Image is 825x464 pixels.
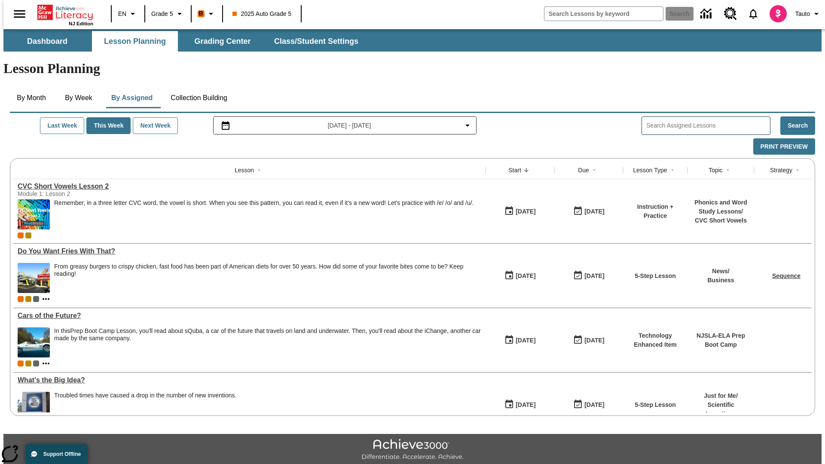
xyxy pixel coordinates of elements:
[692,400,750,418] p: Scientific Inventions
[180,31,266,52] button: Grading Center
[780,116,815,135] button: Search
[40,117,84,134] button: Last Week
[589,165,599,175] button: Sort
[18,312,481,320] div: Cars of the Future?
[4,31,90,52] button: Dashboard
[118,9,126,18] span: EN
[151,9,173,18] span: Grade 5
[627,202,683,220] p: Instruction + Practice
[10,88,53,108] button: By Month
[18,392,50,422] img: A large sign near a building says U.S. Patent and Trademark Office. A troubled economy can make i...
[235,166,254,174] div: Lesson
[516,400,535,410] div: [DATE]
[41,358,51,369] button: Show more classes
[516,206,535,217] div: [DATE]
[86,117,131,134] button: This Week
[18,263,50,293] img: One of the first McDonald's stores, with the iconic red sign and golden arches.
[627,331,683,349] p: Technology Enhanced Item
[54,327,481,342] testabrev: Prep Boot Camp Lesson, you'll read about sQuba, a car of the future that travels on land and unde...
[18,376,481,384] a: What's the Big Idea?, Lessons
[516,271,535,281] div: [DATE]
[18,199,50,229] img: CVC Short Vowels Lesson 2.
[69,21,93,26] span: NJ Edition
[570,397,607,413] button: 04/13/26: Last day the lesson can be accessed
[501,397,538,413] button: 04/07/25: First time the lesson was available
[194,37,251,46] span: Grading Center
[3,29,822,52] div: SubNavbar
[41,294,51,304] button: Show more classes
[570,203,607,220] button: 09/30/25: Last day the lesson can be accessed
[194,6,220,21] button: Boost Class color is orange. Change class color
[199,8,203,19] span: B
[792,6,825,21] button: Profile/Settings
[707,276,734,285] p: Business
[18,247,481,255] a: Do You Want Fries With That?, Lessons
[772,272,801,279] a: Sequence
[707,267,734,276] p: News /
[37,4,93,21] a: Home
[462,120,473,131] svg: Collapse Date Range Filter
[33,360,39,366] div: OL 2025 Auto Grade 6
[18,190,147,197] div: Module 1: Lesson 2
[104,88,159,108] button: By Assigned
[667,165,678,175] button: Sort
[25,296,31,302] div: New 2025 class
[570,268,607,284] button: 09/29/25: Last day the lesson can be accessed
[54,199,474,207] p: Remember, in a three letter CVC word, the vowel is short. When you see this pattern, you can read...
[723,165,733,175] button: Sort
[633,166,667,174] div: Lesson Type
[54,327,481,357] div: In this Prep Boot Camp Lesson, you'll read about sQuba, a car of the future that travels on land ...
[27,37,67,46] span: Dashboard
[54,392,236,399] div: Troubled times have caused a drop in the number of new inventions.
[584,400,604,410] div: [DATE]
[508,166,521,174] div: Start
[501,332,538,348] button: 09/29/25: First time the lesson was available
[695,2,719,26] a: Data Center
[692,216,750,225] p: CVC Short Vowels
[26,444,88,464] button: Support Offline
[254,165,264,175] button: Sort
[114,6,142,21] button: Language: EN, Select a language
[792,165,803,175] button: Sort
[501,268,538,284] button: 09/29/25: First time the lesson was available
[795,9,810,18] span: Tauto
[104,37,166,46] span: Lesson Planning
[770,166,792,174] div: Strategy
[33,296,39,302] span: OL 2025 Auto Grade 6
[7,1,32,27] button: Open side menu
[267,31,365,52] button: Class/Student Settings
[719,2,742,25] a: Resource Center, Will open in new tab
[764,3,792,25] button: Select a new avatar
[18,296,24,302] div: Current Class
[54,263,481,293] div: From greasy burgers to crispy chicken, fast food has been part of American diets for over 50 year...
[584,206,604,217] div: [DATE]
[274,37,358,46] span: Class/Student Settings
[18,232,24,238] div: Current Class
[148,6,188,21] button: Grade: Grade 5, Select a grade
[521,165,532,175] button: Sort
[635,272,676,281] p: 5-Step Lesson
[18,183,481,190] div: CVC Short Vowels Lesson 2
[18,327,50,357] img: High-tech automobile treading water.
[25,232,31,238] div: New 2025 class
[18,183,481,190] a: CVC Short Vowels Lesson 2, Lessons
[646,119,770,132] input: Search Assigned Lessons
[501,203,538,220] button: 09/30/25: First time the lesson was available
[692,331,750,349] p: NJSLA-ELA Prep Boot Camp
[570,332,607,348] button: 08/01/26: Last day the lesson can be accessed
[578,166,589,174] div: Due
[54,199,474,229] div: Remember, in a three letter CVC word, the vowel is short. When you see this pattern, you can read...
[18,360,24,366] span: Current Class
[54,392,236,422] div: Troubled times have caused a drop in the number of new inventions.
[25,360,31,366] div: New 2025 class
[54,327,481,342] div: In this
